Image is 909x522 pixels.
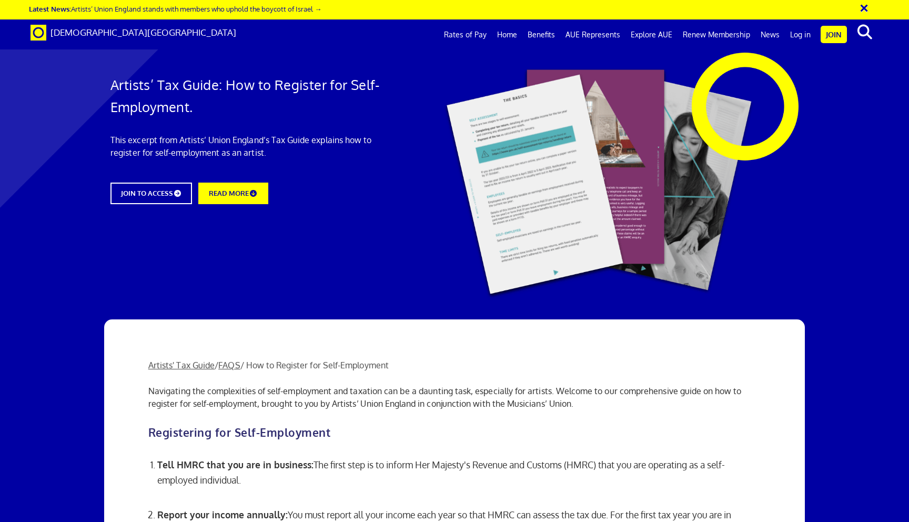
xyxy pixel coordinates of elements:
[755,22,785,48] a: News
[23,19,244,46] a: Brand [DEMOGRAPHIC_DATA][GEOGRAPHIC_DATA]
[110,134,388,159] p: This excerpt from Artists’ Union England’s Tax Guide explains how to register for self-employment...
[148,360,215,370] a: Artists' Tax Guide
[625,22,678,48] a: Explore AUE
[29,4,71,13] strong: Latest News:
[157,459,314,470] b: Tell HMRC that you are in business:
[50,27,236,38] span: [DEMOGRAPHIC_DATA][GEOGRAPHIC_DATA]
[198,183,268,204] a: READ MORE
[492,22,522,48] a: Home
[560,22,625,48] a: AUE Represents
[157,509,288,520] b: Report your income annually:
[785,22,816,48] a: Log in
[218,360,240,370] a: FAQS
[110,183,192,204] a: JOIN TO ACCESS
[439,22,492,48] a: Rates of Pay
[29,4,321,13] a: Latest News:Artists’ Union England stands with members who uphold the boycott of Israel →
[148,426,761,438] h2: Registering for Self-Employment
[678,22,755,48] a: Renew Membership
[849,21,881,43] button: search
[157,455,761,505] li: The first step is to inform Her Majesty's Revenue and Customs (HMRC) that you are operating as a ...
[148,385,761,410] p: Navigating the complexities of self-employment and taxation can be a daunting task, especially fo...
[148,360,389,370] span: / / How to Register for Self-Employment
[522,22,560,48] a: Benefits
[821,26,847,43] a: Join
[110,74,388,118] h1: Artists’ Tax Guide: How to Register for Self-Employment.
